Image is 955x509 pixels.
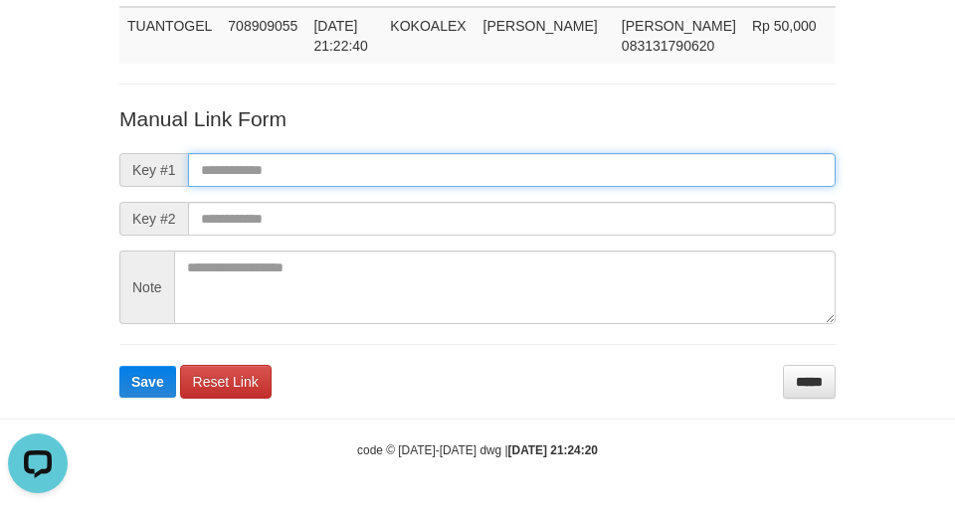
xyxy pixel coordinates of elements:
span: Rp 50,000 [752,18,817,34]
td: TUANTOGEL [119,7,220,64]
span: Reset Link [193,374,259,390]
button: Open LiveChat chat widget [8,8,68,68]
span: Copy 083131790620 to clipboard [622,38,714,54]
small: code © [DATE]-[DATE] dwg | [357,443,598,457]
a: Reset Link [180,365,272,399]
span: Key #2 [119,202,188,236]
span: Note [119,251,174,324]
span: KOKOALEX [390,18,466,34]
span: [PERSON_NAME] [483,18,598,34]
span: Key #1 [119,153,188,187]
p: Manual Link Form [119,104,836,133]
span: Save [131,374,164,390]
strong: [DATE] 21:24:20 [508,443,598,457]
td: 708909055 [220,7,305,64]
span: [DATE] 21:22:40 [313,18,368,54]
button: Save [119,366,176,398]
span: [PERSON_NAME] [622,18,736,34]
